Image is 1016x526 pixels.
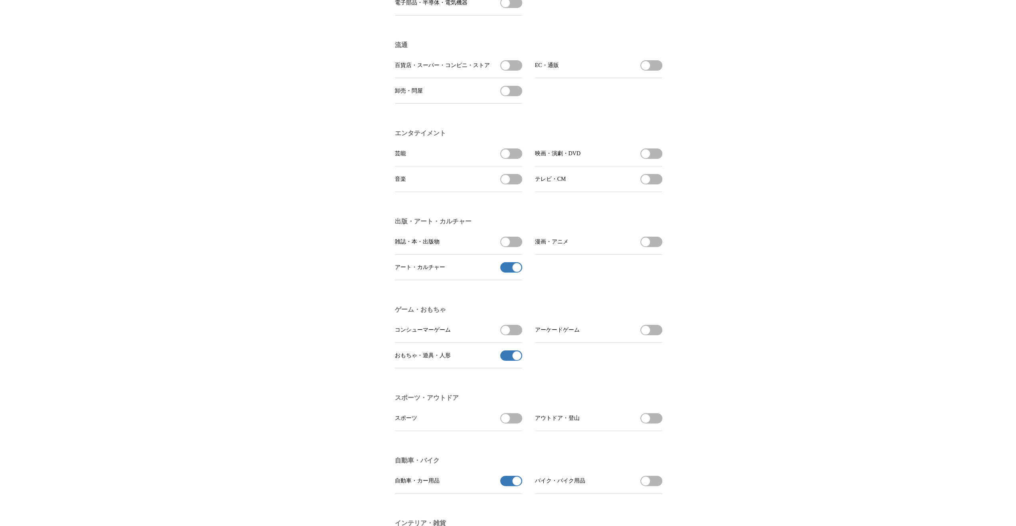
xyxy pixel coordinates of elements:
h3: 出版・アート・カルチャー [395,218,662,226]
span: アート・カルチャー [395,264,445,271]
span: 自動車・カー用品 [395,477,440,484]
h3: 流通 [395,41,662,49]
span: 卸売・問屋 [395,87,423,95]
span: 百貨店・スーパー・コンビニ・ストア [395,62,490,69]
span: 漫画・アニメ [535,238,568,245]
span: テレビ・CM [535,176,566,183]
span: 雑誌・本・出版物 [395,238,440,245]
span: バイク・バイク用品 [535,477,585,484]
span: おもちゃ・遊具・人形 [395,352,451,359]
span: 映画・演劇・DVD [535,150,580,157]
h3: エンタテイメント [395,129,662,138]
span: 音楽 [395,176,406,183]
h3: 自動車・バイク [395,457,662,465]
span: 芸能 [395,150,406,157]
h3: スポーツ・アウトドア [395,394,662,402]
span: アーケードゲーム [535,326,580,334]
h3: ゲーム・おもちゃ [395,306,662,314]
span: スポーツ [395,415,417,422]
span: EC・通販 [535,62,559,69]
span: アウトドア・登山 [535,415,580,422]
span: コンシューマーゲーム [395,326,451,334]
